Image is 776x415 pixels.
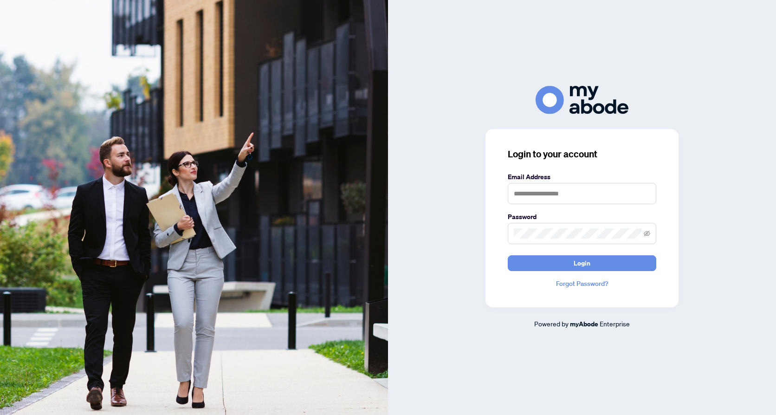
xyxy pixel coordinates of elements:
[536,86,628,114] img: ma-logo
[534,319,569,328] span: Powered by
[508,172,656,182] label: Email Address
[644,230,650,237] span: eye-invisible
[574,256,590,271] span: Login
[570,319,598,329] a: myAbode
[600,319,630,328] span: Enterprise
[508,212,656,222] label: Password
[508,255,656,271] button: Login
[508,279,656,289] a: Forgot Password?
[508,148,656,161] h3: Login to your account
